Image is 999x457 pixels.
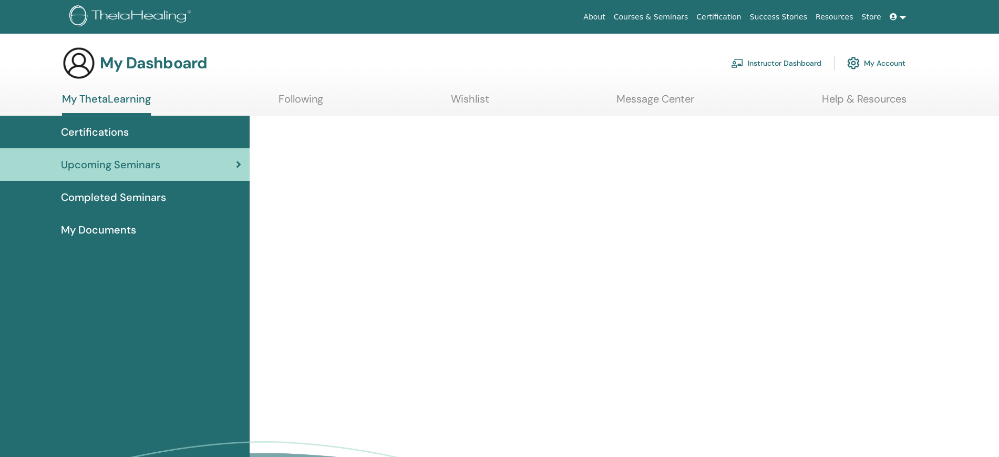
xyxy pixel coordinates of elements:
a: Store [858,7,885,27]
a: My Account [847,52,905,75]
a: Wishlist [451,93,489,113]
img: generic-user-icon.jpg [62,46,96,80]
img: chalkboard-teacher.svg [731,58,744,68]
a: Instructor Dashboard [731,52,821,75]
a: Success Stories [746,7,811,27]
span: Completed Seminars [61,189,166,205]
a: About [579,7,609,27]
span: My Documents [61,222,136,238]
a: Following [279,93,323,113]
a: Certification [692,7,745,27]
a: Message Center [616,93,694,113]
img: logo.png [69,5,195,29]
a: Resources [811,7,858,27]
a: My ThetaLearning [62,93,151,116]
h3: My Dashboard [100,54,207,73]
a: Courses & Seminars [610,7,693,27]
span: Upcoming Seminars [61,157,160,172]
a: Help & Resources [822,93,907,113]
img: cog.svg [847,54,860,72]
span: Certifications [61,124,129,140]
